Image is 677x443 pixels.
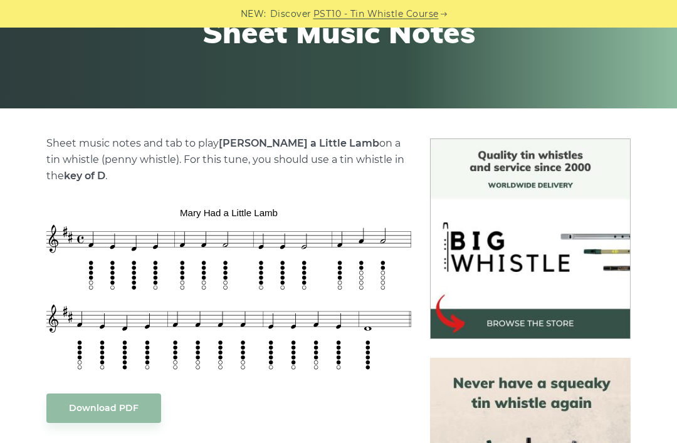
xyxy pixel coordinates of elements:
[270,7,312,21] span: Discover
[46,394,161,424] a: Download PDF
[46,136,412,185] p: Sheet music notes and tab to play on a tin whistle (penny whistle). For this tune, you should use...
[64,170,105,182] strong: key of D
[219,138,379,150] strong: [PERSON_NAME] a Little Lamb
[430,139,631,340] img: BigWhistle Tin Whistle Store
[46,204,412,375] img: Mary Had a Little Lamb Tin Whistle Tab & Sheet Music
[241,7,266,21] span: NEW:
[313,7,439,21] a: PST10 - Tin Whistle Course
